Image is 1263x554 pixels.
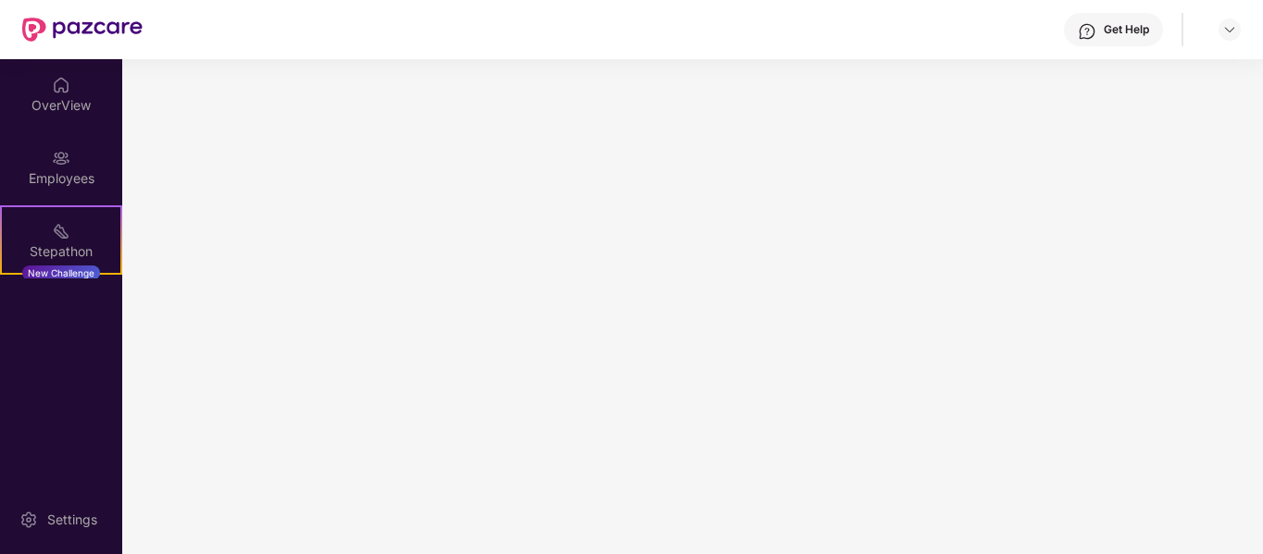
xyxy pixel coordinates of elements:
[1104,22,1149,37] div: Get Help
[2,242,120,261] div: Stepathon
[52,222,70,240] img: svg+xml;base64,PHN2ZyB4bWxucz0iaHR0cDovL3d3dy53My5vcmcvMjAwMC9zdmciIHdpZHRoPSIyMSIgaGVpZ2h0PSIyMC...
[1222,22,1237,37] img: svg+xml;base64,PHN2ZyBpZD0iRHJvcGRvd24tMzJ4MzIiIHhtbG5zPSJodHRwOi8vd3d3LnczLm9yZy8yMDAwL3N2ZyIgd2...
[22,265,100,280] div: New Challenge
[22,18,143,42] img: New Pazcare Logo
[52,149,70,167] img: svg+xml;base64,PHN2ZyBpZD0iRW1wbG95ZWVzIiB4bWxucz0iaHR0cDovL3d3dy53My5vcmcvMjAwMC9zdmciIHdpZHRoPS...
[19,511,38,529] img: svg+xml;base64,PHN2ZyBpZD0iU2V0dGluZy0yMHgyMCIgeG1sbnM9Imh0dHA6Ly93d3cudzMub3JnLzIwMDAvc3ZnIiB3aW...
[42,511,103,529] div: Settings
[1078,22,1096,41] img: svg+xml;base64,PHN2ZyBpZD0iSGVscC0zMngzMiIgeG1sbnM9Imh0dHA6Ly93d3cudzMub3JnLzIwMDAvc3ZnIiB3aWR0aD...
[52,76,70,94] img: svg+xml;base64,PHN2ZyBpZD0iSG9tZSIgeG1sbnM9Imh0dHA6Ly93d3cudzMub3JnLzIwMDAvc3ZnIiB3aWR0aD0iMjAiIG...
